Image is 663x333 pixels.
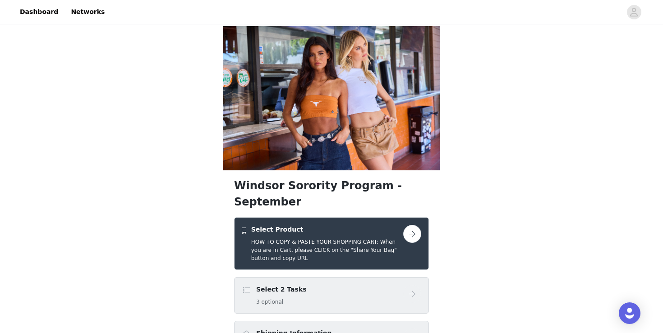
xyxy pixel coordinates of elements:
div: Select Product [234,217,429,270]
div: avatar [630,5,638,19]
h5: 3 optional [256,298,307,306]
img: campaign image [223,26,440,170]
div: Select 2 Tasks [234,277,429,314]
a: Dashboard [14,2,64,22]
h1: Windsor Sorority Program - September [234,178,429,210]
a: Networks [65,2,110,22]
h5: HOW TO COPY & PASTE YOUR SHOPPING CART: When you are in Cart, please CLICK on the "Share Your Bag... [251,238,403,262]
h4: Select 2 Tasks [256,285,307,294]
div: Open Intercom Messenger [619,302,640,324]
h4: Select Product [251,225,403,234]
